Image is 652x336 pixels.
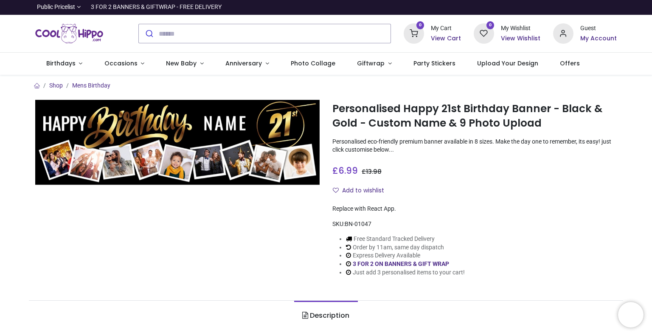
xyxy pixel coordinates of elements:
button: Add to wishlistAdd to wishlist [332,184,391,198]
span: Anniversary [225,59,262,68]
iframe: Brevo live chat [618,302,644,328]
a: View Wishlist [501,34,540,43]
a: Mens Birthday [72,82,110,89]
a: New Baby [155,53,215,75]
iframe: Customer reviews powered by Trustpilot [438,3,617,11]
span: Public Pricelist [37,3,75,11]
a: Description [294,301,357,330]
span: Party Stickers [413,59,455,68]
a: Occasions [93,53,155,75]
span: Giftwrap [357,59,385,68]
i: Add to wishlist [333,187,339,193]
span: Photo Collage [291,59,335,68]
div: My Wishlist [501,24,540,33]
div: Guest [580,24,617,33]
li: Just add 3 personalised items to your cart! [346,268,465,277]
p: Personalised eco-friendly premium banner available in 8 sizes. Make the day one to remember, its ... [332,138,617,154]
sup: 0 [416,21,424,29]
img: Cool Hippo [35,22,103,45]
a: 3 FOR 2 ON BANNERS & GIFT WRAP [353,260,449,267]
a: Giftwrap [346,53,402,75]
sup: 0 [486,21,495,29]
a: Logo of Cool Hippo [35,22,103,45]
a: Anniversary [214,53,280,75]
button: Submit [139,24,159,43]
span: Upload Your Design [477,59,538,68]
span: 6.99 [338,164,358,177]
img: Personalised Happy 21st Birthday Banner - Black & Gold - Custom Name & 9 Photo Upload [35,100,320,185]
a: 0 [404,30,424,37]
span: Birthdays [46,59,76,68]
span: £ [332,164,358,177]
li: Express Delivery Available [346,251,465,260]
span: Occasions [104,59,138,68]
span: £ [362,167,382,176]
div: 3 FOR 2 BANNERS & GIFTWRAP - FREE DELIVERY [91,3,222,11]
span: BN-01047 [345,220,371,227]
li: Order by 11am, same day dispatch [346,243,465,252]
h1: Personalised Happy 21st Birthday Banner - Black & Gold - Custom Name & 9 Photo Upload [332,102,617,131]
a: My Account [580,34,617,43]
a: Shop [49,82,63,89]
li: Free Standard Tracked Delivery [346,235,465,243]
a: View Cart [431,34,461,43]
a: Public Pricelist [35,3,81,11]
a: 0 [474,30,494,37]
span: Offers [560,59,580,68]
span: New Baby [166,59,197,68]
div: My Cart [431,24,461,33]
div: SKU: [332,220,617,229]
span: 13.98 [366,167,382,176]
div: Replace with React App. [332,205,617,213]
a: Birthdays [35,53,93,75]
